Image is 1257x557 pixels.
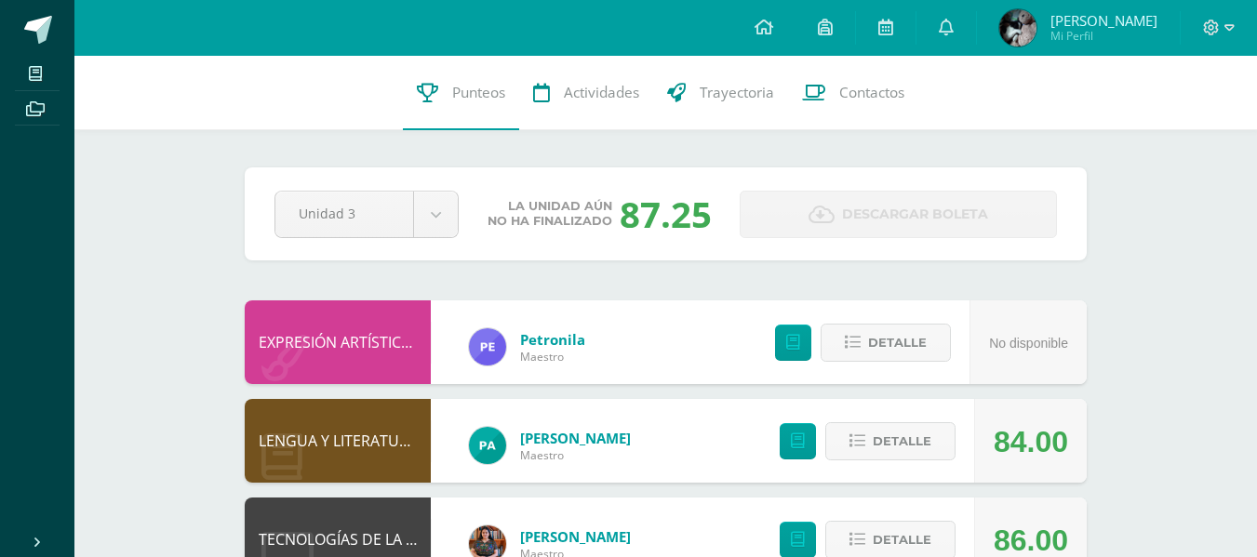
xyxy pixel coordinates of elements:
[520,330,585,349] a: Petronila
[620,190,712,238] div: 87.25
[564,83,639,102] span: Actividades
[873,523,931,557] span: Detalle
[825,422,956,460] button: Detalle
[1050,11,1157,30] span: [PERSON_NAME]
[469,328,506,365] img: 5c99eb5223c44f6a28178f7daff48da6.png
[653,56,788,130] a: Trayectoria
[821,324,951,362] button: Detalle
[788,56,918,130] a: Contactos
[245,300,431,384] div: EXPRESIÓN ARTÍSTICA (MOVIMIENTO)
[989,336,1068,351] span: No disponible
[520,527,631,546] a: [PERSON_NAME]
[999,9,1036,46] img: 6cd496432c45f9fcca7cb2211ea3c11b.png
[520,349,585,365] span: Maestro
[994,400,1068,484] div: 84.00
[1050,28,1157,44] span: Mi Perfil
[519,56,653,130] a: Actividades
[868,325,927,360] span: Detalle
[700,83,774,102] span: Trayectoria
[275,192,458,237] a: Unidad 3
[299,192,390,235] span: Unidad 3
[469,427,506,464] img: 53dbe22d98c82c2b31f74347440a2e81.png
[245,399,431,483] div: LENGUA Y LITERATURA 5
[520,447,631,463] span: Maestro
[842,192,988,237] span: Descargar boleta
[403,56,519,130] a: Punteos
[873,424,931,458] span: Detalle
[839,83,904,102] span: Contactos
[452,83,505,102] span: Punteos
[488,199,612,229] span: La unidad aún no ha finalizado
[520,429,631,447] a: [PERSON_NAME]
